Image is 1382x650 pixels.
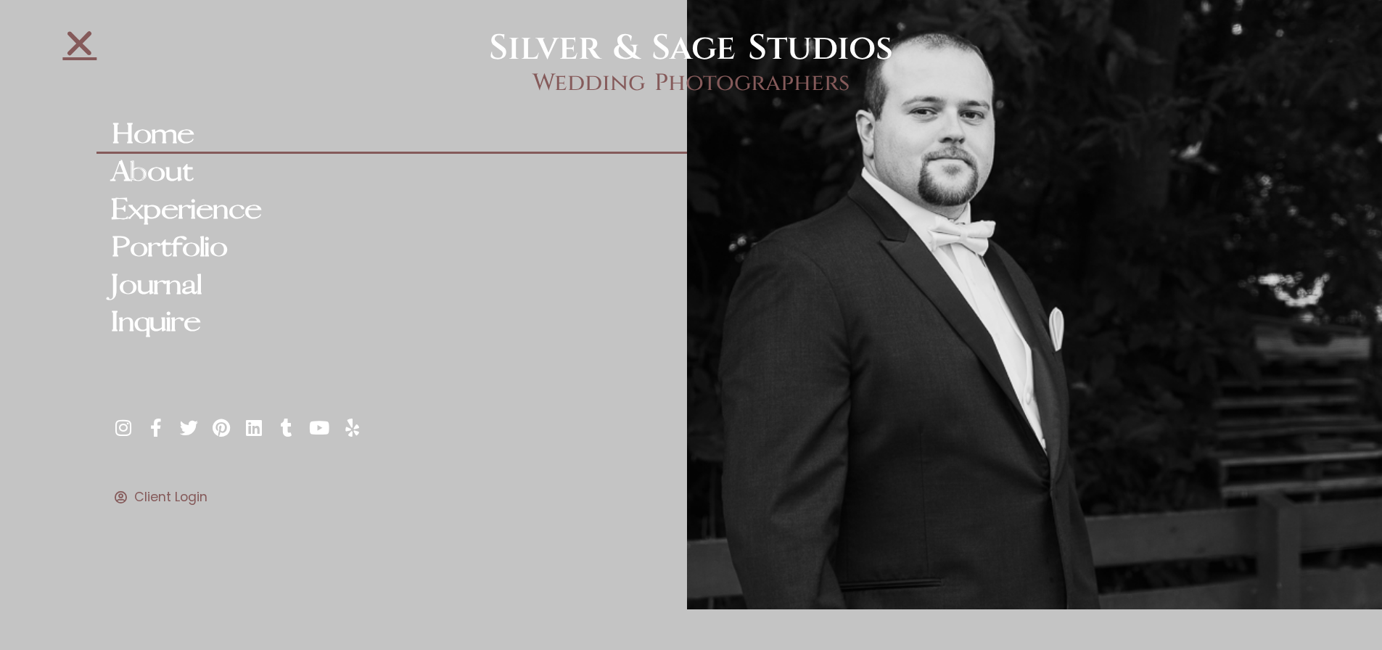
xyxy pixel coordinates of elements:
a: About [96,154,687,192]
h2: Silver & Sage Studios [345,28,1037,70]
span: Client Login [131,490,207,505]
a: Portfolio [96,229,687,267]
a: Inquire [96,304,687,342]
a: Experience [96,192,687,229]
a: Close [62,26,96,60]
nav: Menu [96,116,687,342]
a: Client Login [115,490,688,505]
h2: Wedding Photographers [345,70,1037,97]
a: Home [96,116,687,154]
a: Journal [96,267,687,305]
